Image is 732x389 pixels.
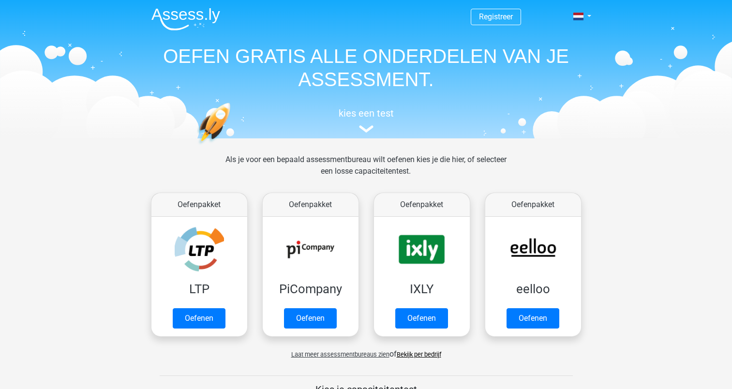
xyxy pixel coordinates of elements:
img: oefenen [197,103,268,190]
a: Oefenen [284,308,337,329]
a: Oefenen [173,308,225,329]
h1: OEFEN GRATIS ALLE ONDERDELEN VAN JE ASSESSMENT. [144,45,589,91]
a: Registreer [479,12,513,21]
a: kies een test [144,107,589,133]
img: assessment [359,125,373,133]
img: Assessly [151,8,220,30]
a: Bekijk per bedrijf [397,351,441,358]
div: of [144,341,589,360]
a: Oefenen [395,308,448,329]
a: Oefenen [507,308,559,329]
h5: kies een test [144,107,589,119]
div: Als je voor een bepaald assessmentbureau wilt oefenen kies je die hier, of selecteer een losse ca... [218,154,514,189]
span: Laat meer assessmentbureaus zien [291,351,389,358]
